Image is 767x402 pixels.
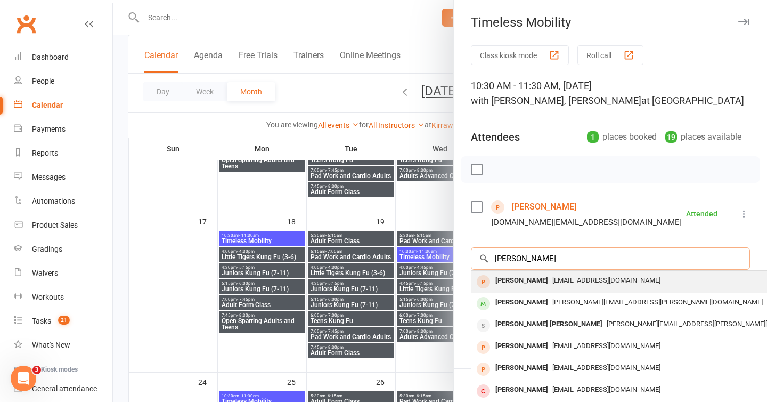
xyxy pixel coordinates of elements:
[14,45,112,69] a: Dashboard
[491,273,552,288] div: [PERSON_NAME]
[32,366,41,374] span: 3
[665,130,741,144] div: places available
[32,173,66,181] div: Messages
[477,275,490,288] div: prospect
[14,117,112,141] a: Payments
[471,247,750,270] input: Search to add attendees
[13,11,39,37] a: Clubworx
[587,131,599,143] div: 1
[471,78,750,108] div: 10:30 AM - 11:30 AM, [DATE]
[32,293,64,301] div: Workouts
[14,333,112,357] a: What's New
[491,360,552,376] div: [PERSON_NAME]
[14,165,112,189] a: Messages
[32,317,51,325] div: Tasks
[477,319,490,332] div: member
[32,341,70,349] div: What's New
[32,384,97,393] div: General attendance
[14,189,112,213] a: Automations
[477,341,490,354] div: prospect
[32,125,66,133] div: Payments
[14,69,112,93] a: People
[665,131,677,143] div: 19
[32,269,58,277] div: Waivers
[471,130,520,144] div: Attendees
[477,363,490,376] div: prospect
[552,364,660,372] span: [EMAIL_ADDRESS][DOMAIN_NAME]
[577,45,643,65] button: Roll call
[32,101,63,109] div: Calendar
[512,198,576,215] a: [PERSON_NAME]
[587,130,657,144] div: places booked
[454,15,767,30] div: Timeless Mobility
[552,276,660,284] span: [EMAIL_ADDRESS][DOMAIN_NAME]
[14,261,112,285] a: Waivers
[641,95,744,106] span: at [GEOGRAPHIC_DATA]
[471,95,641,106] span: with [PERSON_NAME], [PERSON_NAME]
[552,342,660,350] span: [EMAIL_ADDRESS][DOMAIN_NAME]
[477,384,490,398] div: member
[477,297,490,310] div: member
[14,309,112,333] a: Tasks 21
[552,385,660,393] span: [EMAIL_ADDRESS][DOMAIN_NAME]
[32,77,54,85] div: People
[471,45,569,65] button: Class kiosk mode
[14,285,112,309] a: Workouts
[686,210,717,218] div: Attended
[491,317,607,332] div: [PERSON_NAME] [PERSON_NAME]
[14,93,112,117] a: Calendar
[491,339,552,354] div: [PERSON_NAME]
[491,295,552,310] div: [PERSON_NAME]
[491,382,552,398] div: [PERSON_NAME]
[32,245,62,253] div: Gradings
[14,141,112,165] a: Reports
[492,215,682,229] div: [DOMAIN_NAME][EMAIL_ADDRESS][DOMAIN_NAME]
[32,221,78,229] div: Product Sales
[14,213,112,237] a: Product Sales
[58,316,70,325] span: 21
[552,298,763,306] span: [PERSON_NAME][EMAIL_ADDRESS][PERSON_NAME][DOMAIN_NAME]
[14,237,112,261] a: Gradings
[32,53,69,61] div: Dashboard
[32,197,75,205] div: Automations
[32,149,58,157] div: Reports
[11,366,36,391] iframe: Intercom live chat
[14,377,112,401] a: General attendance kiosk mode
